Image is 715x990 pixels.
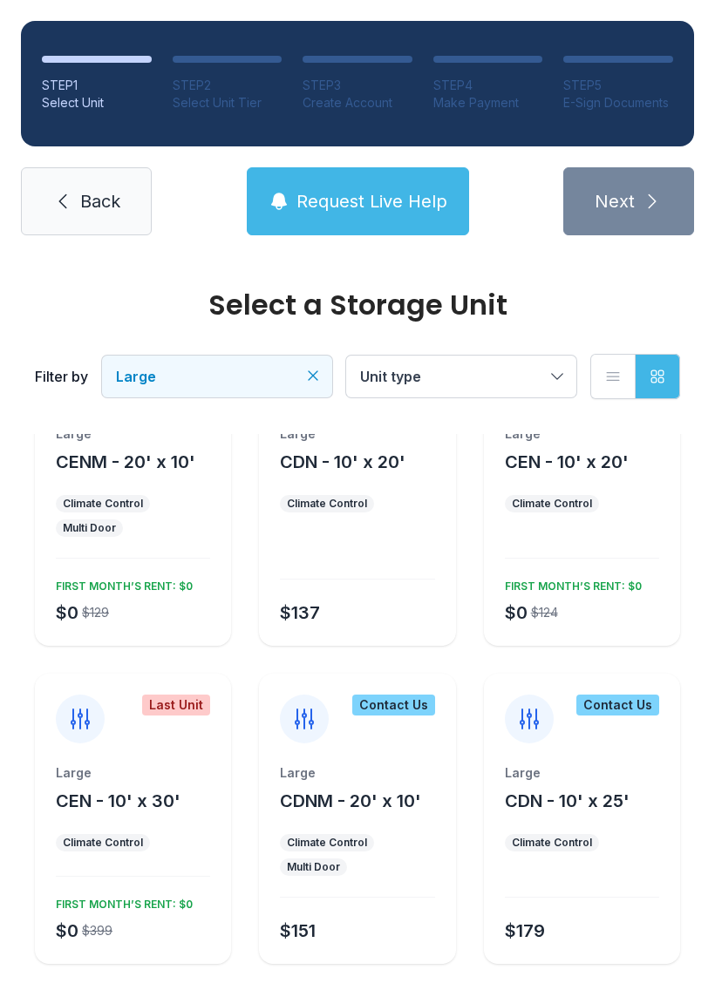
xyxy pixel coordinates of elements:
[563,94,673,112] div: E-Sign Documents
[304,367,322,384] button: Clear filters
[303,77,412,94] div: STEP 3
[433,94,543,112] div: Make Payment
[512,497,592,511] div: Climate Control
[56,450,195,474] button: CENM - 20' x 10'
[42,94,152,112] div: Select Unit
[563,77,673,94] div: STEP 5
[280,764,434,782] div: Large
[280,919,316,943] div: $151
[42,77,152,94] div: STEP 1
[433,77,543,94] div: STEP 4
[303,94,412,112] div: Create Account
[142,695,210,715] div: Last Unit
[595,189,635,214] span: Next
[505,600,528,625] div: $0
[82,604,109,621] div: $129
[49,573,193,593] div: FIRST MONTH’S RENT: $0
[56,919,78,943] div: $0
[280,450,405,474] button: CDN - 10' x 20'
[505,451,629,472] span: CEN - 10' x 20'
[505,764,659,782] div: Large
[35,291,680,319] div: Select a Storage Unit
[56,425,210,443] div: Large
[173,77,283,94] div: STEP 2
[498,573,642,593] div: FIRST MONTH’S RENT: $0
[56,764,210,782] div: Large
[82,922,112,939] div: $399
[346,356,576,397] button: Unit type
[49,891,193,912] div: FIRST MONTH’S RENT: $0
[352,695,435,715] div: Contact Us
[63,836,143,850] div: Climate Control
[56,790,180,811] span: CEN - 10' x 30'
[360,368,421,385] span: Unit type
[35,366,88,387] div: Filter by
[505,450,629,474] button: CEN - 10' x 20'
[280,451,405,472] span: CDN - 10' x 20'
[576,695,659,715] div: Contact Us
[505,425,659,443] div: Large
[287,860,340,874] div: Multi Door
[116,368,156,385] span: Large
[56,789,180,813] button: CEN - 10' x 30'
[287,836,367,850] div: Climate Control
[280,789,421,813] button: CDNM - 20' x 10'
[63,521,116,535] div: Multi Door
[280,600,320,625] div: $137
[512,836,592,850] div: Climate Control
[56,451,195,472] span: CENM - 20' x 10'
[102,356,332,397] button: Large
[505,789,630,813] button: CDN - 10' x 25'
[296,189,447,214] span: Request Live Help
[56,600,78,625] div: $0
[505,790,630,811] span: CDN - 10' x 25'
[505,919,545,943] div: $179
[531,604,558,621] div: $124
[280,425,434,443] div: Large
[173,94,283,112] div: Select Unit Tier
[280,790,421,811] span: CDNM - 20' x 10'
[63,497,143,511] div: Climate Control
[287,497,367,511] div: Climate Control
[80,189,120,214] span: Back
